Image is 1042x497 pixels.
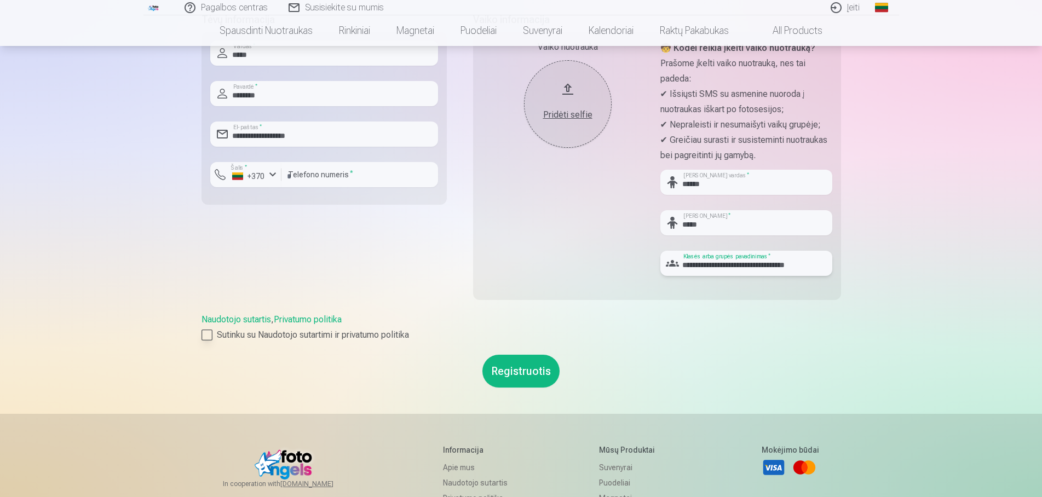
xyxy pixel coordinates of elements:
a: Suvenyrai [599,460,678,475]
a: Magnetai [383,15,447,46]
a: Raktų pakabukas [647,15,742,46]
button: Pridėti selfie [524,60,612,148]
p: ✔ Greičiau surasti ir susisteminti nuotraukas bei pagreitinti jų gamybą. [660,132,832,163]
a: Puodeliai [599,475,678,490]
a: Naudotojo sutartis [202,314,271,325]
strong: 🧒 Kodėl reikia įkelti vaiko nuotrauką? [660,43,815,53]
button: Registruotis [482,355,560,388]
a: Spausdinti nuotraukas [206,15,326,46]
a: Rinkiniai [326,15,383,46]
a: Naudotojo sutartis [443,475,516,490]
a: Visa [762,455,786,479]
a: Apie mus [443,460,516,475]
button: Šalis*+370 [210,162,281,187]
a: Suvenyrai [510,15,575,46]
a: Mastercard [792,455,816,479]
label: Sutinku su Naudotojo sutartimi ir privatumo politika [202,328,841,342]
div: Vaiko nuotrauka [482,41,654,54]
div: Pridėti selfie [535,108,601,122]
div: +370 [232,171,265,182]
span: In cooperation with [223,479,360,488]
p: Prašome įkelti vaiko nuotrauką, nes tai padeda: [660,56,832,86]
p: ✔ Nepraleisti ir nesumaišyti vaikų grupėje; [660,117,832,132]
h5: Informacija [443,444,516,455]
a: [DOMAIN_NAME] [280,479,360,488]
h5: Mūsų produktai [599,444,678,455]
img: /fa2 [148,4,160,11]
div: , [202,313,841,342]
h5: Mokėjimo būdai [762,444,819,455]
a: All products [742,15,836,46]
label: Šalis [228,164,250,172]
a: Privatumo politika [274,314,342,325]
a: Kalendoriai [575,15,647,46]
a: Puodeliai [447,15,510,46]
p: ✔ Išsiųsti SMS su asmenine nuoroda į nuotraukas iškart po fotosesijos; [660,86,832,117]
